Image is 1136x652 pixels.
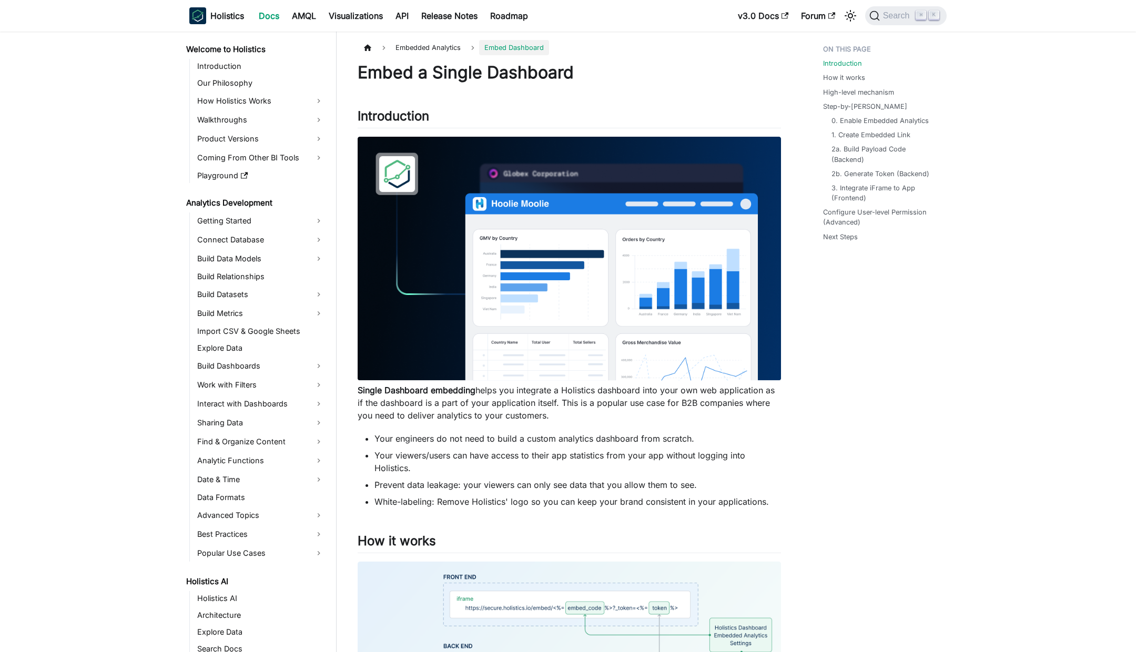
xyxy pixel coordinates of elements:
a: Holistics AI [183,574,327,589]
a: Find & Organize Content [194,433,327,450]
a: Our Philosophy [194,76,327,90]
a: Import CSV & Google Sheets [194,324,327,339]
a: Docs [252,7,286,24]
li: Prevent data leakage: your viewers can only see data that you allow them to see. [374,478,781,491]
a: Visualizations [322,7,389,24]
a: Welcome to Holistics [183,42,327,57]
span: Embed Dashboard [479,40,549,55]
p: helps you integrate a Holistics dashboard into your own web application as if the dashboard is a ... [358,384,781,422]
a: Next Steps [823,232,858,242]
nav: Breadcrumbs [358,40,781,55]
b: Holistics [210,9,244,22]
a: Build Metrics [194,305,327,322]
a: Interact with Dashboards [194,395,327,412]
a: 1. Create Embedded Link [831,130,910,140]
a: HolisticsHolistics [189,7,244,24]
a: 0. Enable Embedded Analytics [831,116,929,126]
a: Connect Database [194,231,327,248]
h1: Embed a Single Dashboard [358,62,781,83]
a: Analytic Functions [194,452,327,469]
a: Date & Time [194,471,327,488]
button: Switch between dark and light mode (currently light mode) [842,7,859,24]
a: Walkthroughs [194,111,327,128]
img: Embedded Dashboard [358,137,781,381]
a: Step-by-[PERSON_NAME] [823,101,907,111]
a: Coming From Other BI Tools [194,149,327,166]
a: Roadmap [484,7,534,24]
a: Build Dashboards [194,358,327,374]
a: Build Relationships [194,269,327,284]
span: Search [880,11,916,21]
a: Explore Data [194,625,327,639]
kbd: ⌘ [916,11,926,20]
a: Analytics Development [183,196,327,210]
a: Home page [358,40,378,55]
a: Getting Started [194,212,327,229]
a: High-level mechanism [823,87,894,97]
a: Sharing Data [194,414,327,431]
a: Work with Filters [194,376,327,393]
li: Your viewers/users can have access to their app statistics from your app without logging into Hol... [374,449,781,474]
a: Configure User-level Permission (Advanced) [823,207,940,227]
a: How it works [823,73,865,83]
h2: How it works [358,533,781,553]
a: v3.0 Docs [732,7,795,24]
a: 2b. Generate Token (Backend) [831,169,929,179]
a: AMQL [286,7,322,24]
a: Build Datasets [194,286,327,303]
nav: Docs sidebar [179,32,337,652]
a: How Holistics Works [194,93,327,109]
a: Release Notes [415,7,484,24]
a: Build Data Models [194,250,327,267]
a: Introduction [823,58,862,68]
kbd: K [929,11,939,20]
span: Embedded Analytics [390,40,466,55]
button: Search (Command+K) [865,6,947,25]
a: Data Formats [194,490,327,505]
a: Forum [795,7,841,24]
a: 3. Integrate iFrame to App (Frontend) [831,183,936,203]
li: Your engineers do not need to build a custom analytics dashboard from scratch. [374,432,781,445]
a: Best Practices [194,526,327,543]
li: White-labeling: Remove Holistics' logo so you can keep your brand consistent in your applications. [374,495,781,508]
a: Popular Use Cases [194,545,327,562]
a: Playground [194,168,327,183]
a: Introduction [194,59,327,74]
a: Explore Data [194,341,327,355]
a: Architecture [194,608,327,623]
strong: Single Dashboard embedding [358,385,475,395]
a: Advanced Topics [194,507,327,524]
a: 2a. Build Payload Code (Backend) [831,144,936,164]
h2: Introduction [358,108,781,128]
a: API [389,7,415,24]
a: Product Versions [194,130,327,147]
a: Holistics AI [194,591,327,606]
img: Holistics [189,7,206,24]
